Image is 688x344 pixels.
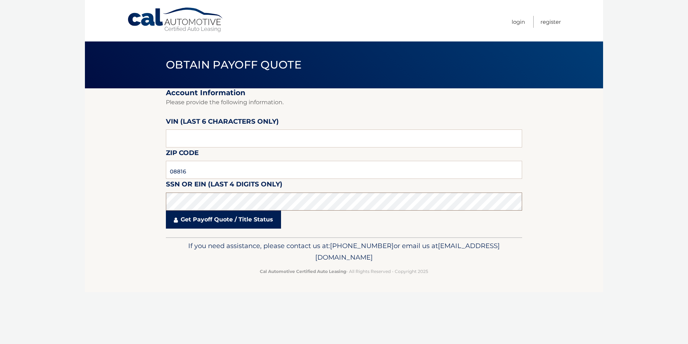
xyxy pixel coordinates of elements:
span: [PHONE_NUMBER] [330,242,394,250]
h2: Account Information [166,88,522,97]
label: Zip Code [166,147,199,161]
p: If you need assistance, please contact us at: or email us at [171,240,517,263]
label: SSN or EIN (last 4 digits only) [166,179,282,192]
a: Login [512,16,525,28]
a: Register [540,16,561,28]
p: - All Rights Reserved - Copyright 2025 [171,268,517,275]
p: Please provide the following information. [166,97,522,107]
a: Get Payoff Quote / Title Status [166,211,281,229]
span: Obtain Payoff Quote [166,58,302,71]
label: VIN (last 6 characters only) [166,116,279,129]
strong: Cal Automotive Certified Auto Leasing [260,269,346,274]
a: Cal Automotive [127,7,224,33]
